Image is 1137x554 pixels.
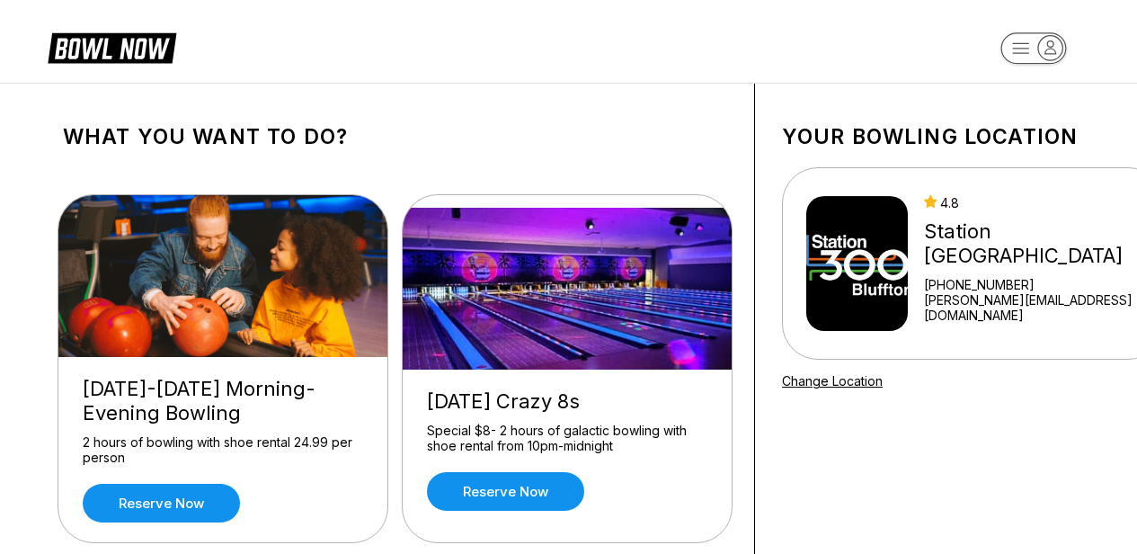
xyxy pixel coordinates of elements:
div: Special $8- 2 hours of galactic bowling with shoe rental from 10pm-midnight [427,423,707,454]
img: Station 300 Bluffton [806,196,908,331]
img: Thursday Crazy 8s [403,208,733,370]
h1: What you want to do? [63,124,727,149]
a: Change Location [782,373,883,389]
img: Friday-Sunday Morning-Evening Bowling [58,195,389,357]
div: 2 hours of bowling with shoe rental 24.99 per person [83,434,363,466]
div: [DATE]-[DATE] Morning-Evening Bowling [83,377,363,425]
a: Reserve now [83,484,240,523]
a: Reserve now [427,472,584,511]
div: [DATE] Crazy 8s [427,389,707,414]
